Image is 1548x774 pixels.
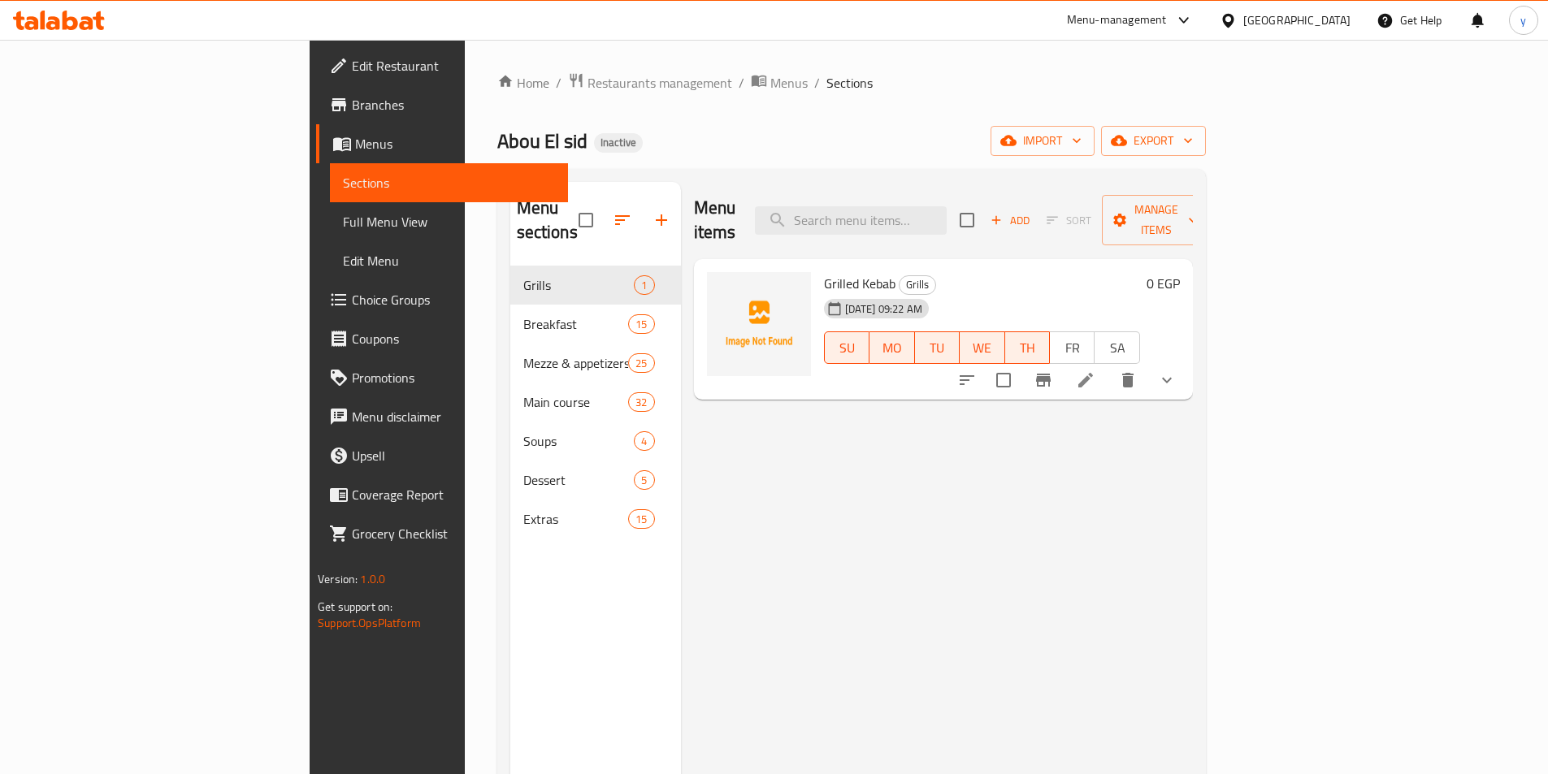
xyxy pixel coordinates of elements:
span: import [1004,131,1082,151]
button: delete [1108,361,1147,400]
span: MO [876,336,908,360]
span: Sort sections [603,201,642,240]
div: Main course32 [510,383,681,422]
span: Abou El sid [497,123,588,159]
h2: Menu items [694,196,736,244]
h6: 0 EGP [1147,272,1180,295]
span: y [1520,11,1526,29]
span: Mezze & appetizers [523,353,629,373]
div: Grills1 [510,266,681,305]
span: Menus [355,134,555,154]
a: Choice Groups [316,280,568,319]
span: Breakfast [523,314,629,334]
span: Select section first [1036,208,1102,233]
div: items [634,431,654,451]
button: Branch-specific-item [1024,361,1063,400]
button: SA [1094,331,1139,364]
span: Select section [950,203,984,237]
a: Coupons [316,319,568,358]
span: Get support on: [318,596,392,617]
button: SU [824,331,869,364]
span: Edit Menu [343,251,555,270]
span: Sections [826,73,873,93]
div: items [628,509,654,529]
span: Edit Restaurant [352,56,555,76]
div: Main course [523,392,629,412]
button: import [991,126,1095,156]
a: Support.OpsPlatform [318,612,421,633]
span: Menus [770,73,808,93]
a: Edit Restaurant [316,46,568,85]
span: Extras [523,509,629,529]
span: Inactive [594,136,643,149]
span: Add [988,211,1032,230]
div: Menu-management [1067,11,1167,30]
button: WE [960,331,1005,364]
span: Coverage Report [352,485,555,504]
span: Restaurants management [588,73,732,93]
button: export [1101,126,1206,156]
span: TU [921,336,954,360]
span: Choice Groups [352,290,555,309]
div: Soups4 [510,422,681,461]
span: Coupons [352,329,555,348]
span: Grills [900,275,935,294]
span: [DATE] 09:22 AM [839,301,929,317]
button: Add [984,208,1036,233]
li: / [814,73,820,93]
span: Promotions [352,368,555,387]
span: Select to update [986,363,1021,397]
span: Branches [352,95,555,115]
span: 15 [629,317,653,332]
div: Dessert5 [510,461,681,499]
button: TH [1005,331,1051,364]
input: search [755,206,947,235]
div: items [628,353,654,373]
button: MO [869,331,915,364]
button: sort-choices [947,361,986,400]
span: 32 [629,395,653,410]
div: Breakfast15 [510,305,681,344]
span: TH [1012,336,1044,360]
span: Add item [984,208,1036,233]
a: Menus [751,72,808,93]
div: Grills [899,275,936,295]
a: Grocery Checklist [316,514,568,553]
a: Menus [316,124,568,163]
a: Sections [330,163,568,202]
div: Mezze & appetizers25 [510,344,681,383]
span: 1 [635,278,653,293]
button: Manage items [1102,195,1211,245]
span: Version: [318,569,358,590]
a: Upsell [316,436,568,475]
span: 5 [635,473,653,488]
span: export [1114,131,1193,151]
span: Manage items [1115,200,1198,240]
a: Promotions [316,358,568,397]
span: Menu disclaimer [352,407,555,426]
span: Dessert [523,470,635,490]
li: / [739,73,744,93]
a: Full Menu View [330,202,568,241]
a: Edit Menu [330,241,568,280]
span: Sections [343,173,555,192]
span: 25 [629,356,653,371]
span: Grills [523,275,635,295]
div: items [628,314,654,334]
a: Branches [316,85,568,124]
nav: breadcrumb [497,72,1206,93]
button: show more [1147,361,1186,400]
img: Grilled Kebab [707,272,811,376]
div: items [634,470,654,490]
a: Edit menu item [1076,370,1095,390]
span: WE [966,336,999,360]
span: 4 [635,434,653,449]
span: Select all sections [569,203,603,237]
button: Add section [642,201,681,240]
div: [GEOGRAPHIC_DATA] [1243,11,1351,29]
div: Extras15 [510,499,681,538]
